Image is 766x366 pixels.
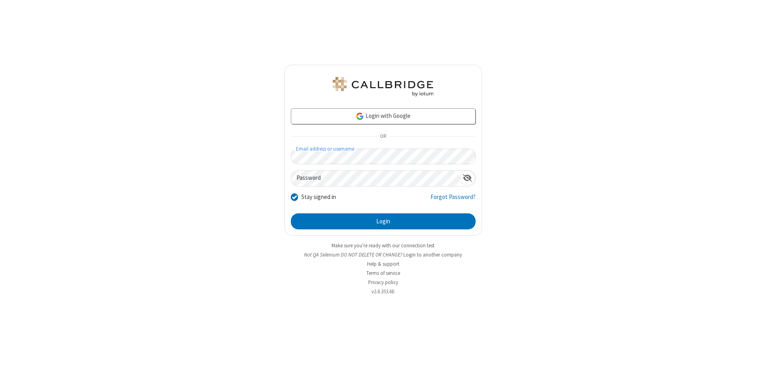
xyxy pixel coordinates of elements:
a: Forgot Password? [430,193,476,208]
img: QA Selenium DO NOT DELETE OR CHANGE [331,77,435,96]
li: Not QA Selenium DO NOT DELETE OR CHANGE? [284,251,482,259]
iframe: Chat [746,345,760,360]
label: Stay signed in [301,193,336,202]
button: Login to another company [403,251,462,259]
a: Terms of service [366,270,400,276]
a: Make sure you're ready with our connection test [332,242,434,249]
div: Show password [460,171,475,185]
a: Help & support [367,261,399,267]
img: google-icon.png [355,112,364,121]
input: Email address or username [291,149,476,164]
button: Login [291,213,476,229]
li: v2.6.353.6b [284,288,482,295]
a: Login with Google [291,108,476,124]
input: Password [291,171,460,186]
span: OR [377,131,389,142]
a: Privacy policy [368,279,398,286]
